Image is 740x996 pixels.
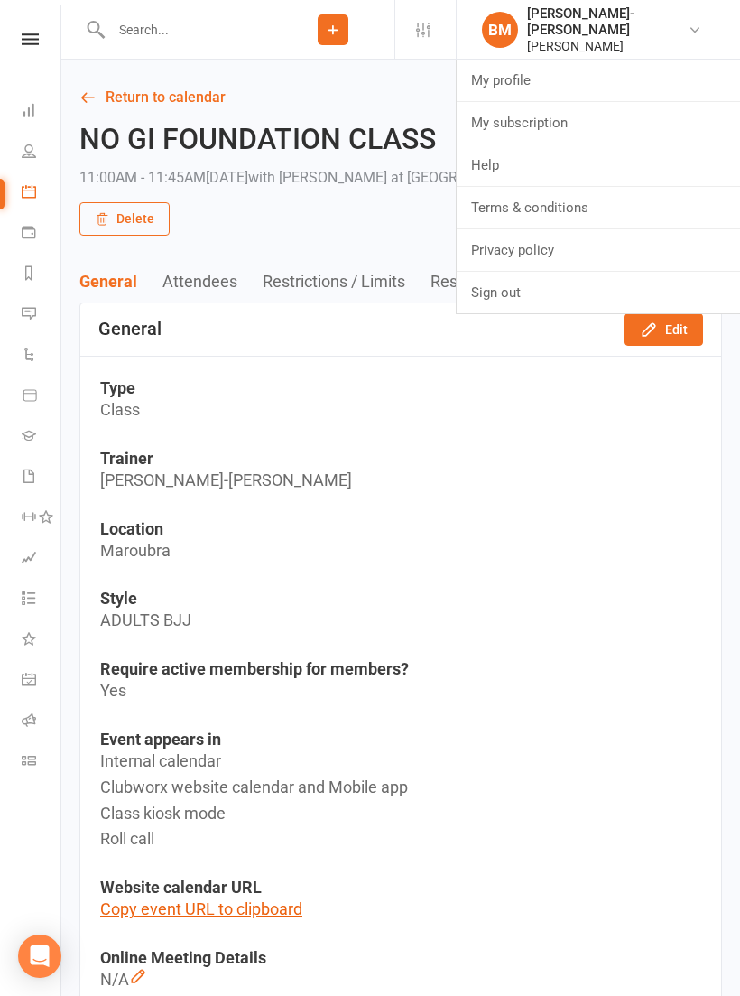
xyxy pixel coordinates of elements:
a: My profile [457,60,740,101]
button: Reschedule [430,272,540,291]
td: Type [100,378,701,397]
h2: NO GI FOUNDATION CLASS [79,124,543,155]
button: Copy event URL to clipboard [100,897,302,923]
td: Website calendar URL [100,878,701,897]
td: Class [100,397,701,424]
a: Help [457,144,740,186]
a: Terms & conditions [457,187,740,228]
a: Class kiosk mode [22,742,62,783]
div: General [98,319,162,340]
button: Restrictions / Limits [263,272,430,291]
button: Attendees [162,272,263,291]
div: BM [482,12,518,48]
td: Maroubra [100,538,701,564]
a: Privacy policy [457,229,740,271]
span: at [GEOGRAPHIC_DATA] [391,169,543,186]
div: [PERSON_NAME]-[PERSON_NAME] [527,5,688,38]
a: My subscription [457,102,740,144]
button: General [79,272,162,291]
div: N/A [100,967,701,993]
div: [PERSON_NAME] [527,38,688,54]
a: Calendar [22,173,62,214]
td: Yes [100,678,701,704]
a: General attendance kiosk mode [22,661,62,702]
td: Require active membership for members? [100,659,701,678]
button: Delete [79,202,170,235]
a: Return to calendar [79,85,722,110]
td: Location [100,519,701,538]
div: Clubworx website calendar and Mobile app [100,775,701,801]
button: Edit [624,313,703,346]
a: People [22,133,62,173]
td: Online Meeting Details [100,948,701,967]
input: Search... [106,17,272,42]
div: 11:00AM - 11:45AM[DATE] [79,165,543,191]
div: Roll call [100,826,701,852]
td: [PERSON_NAME]-[PERSON_NAME] [100,468,701,494]
div: Class kiosk mode [100,801,701,827]
a: Roll call kiosk mode [22,702,62,742]
div: Internal calendar [100,749,701,775]
div: Open Intercom Messenger [18,935,61,978]
a: What's New [22,620,62,661]
a: Dashboard [22,92,62,133]
td: ADULTS BJJ [100,608,701,634]
a: Product Sales [22,377,62,417]
a: Sign out [457,272,740,313]
a: Reports [22,255,62,295]
span: with [PERSON_NAME] [248,169,387,186]
td: Trainer [100,449,701,468]
td: Style [100,589,701,608]
a: Payments [22,214,62,255]
td: Event appears in [100,730,701,749]
a: Assessments [22,539,62,580]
